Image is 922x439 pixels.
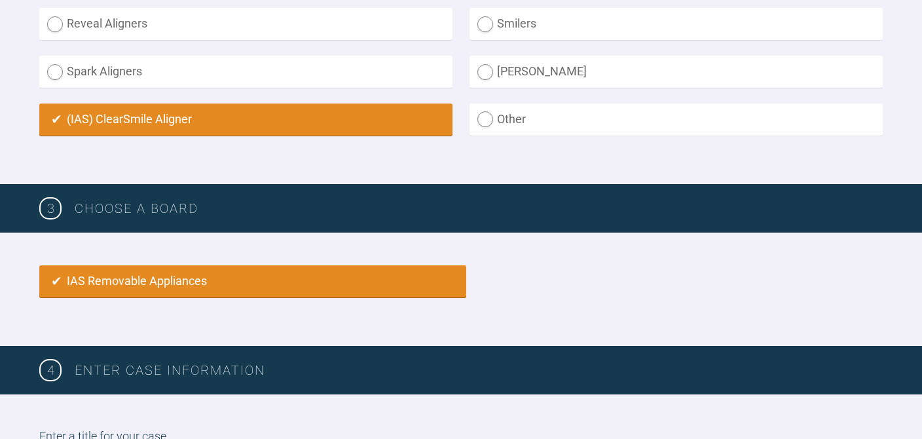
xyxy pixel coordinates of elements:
h3: Choose a board [75,198,883,219]
label: Smilers [470,8,883,40]
span: 4 [39,359,62,381]
label: (IAS) ClearSmile Aligner [39,104,452,136]
label: Other [470,104,883,136]
label: Reveal Aligners [39,8,452,40]
span: 3 [39,197,62,220]
label: IAS Removable Appliances [39,265,466,297]
label: Spark Aligners [39,56,452,88]
label: [PERSON_NAME] [470,56,883,88]
h3: Enter case information [75,360,883,381]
